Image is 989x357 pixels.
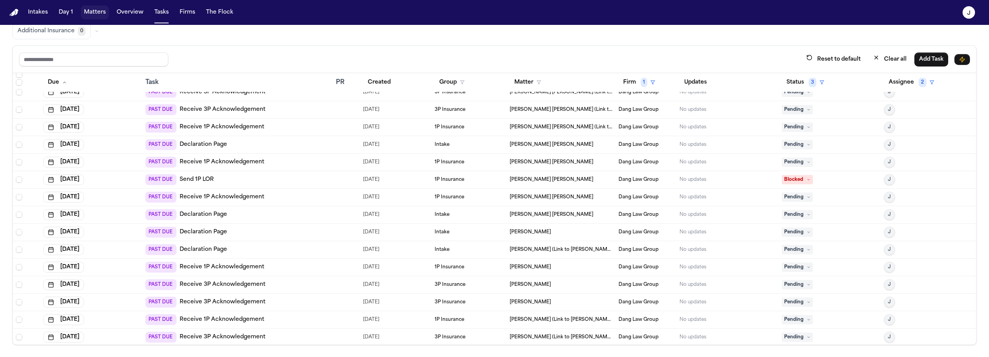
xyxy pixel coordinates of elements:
button: J [884,192,895,203]
span: Select row [16,124,22,130]
span: Pending [782,210,813,219]
span: J [888,159,891,165]
span: Pending [782,140,813,149]
a: Receive 1P Acknowledgement [180,263,264,271]
span: 1P Insurance [435,317,464,323]
button: Status3 [782,75,829,89]
span: J [888,229,891,235]
button: J [884,227,895,238]
a: Receive 3P Acknowledgement [180,298,266,306]
span: Dang Law Group [619,282,659,288]
div: No updates [680,159,706,165]
span: J [888,194,891,200]
span: Pending [782,245,813,254]
span: Dang Law Group [619,264,659,270]
button: J [884,87,895,98]
button: J [884,157,895,168]
span: Dang Law Group [619,317,659,323]
span: Dang Law Group [619,142,659,148]
span: Intake [435,229,449,235]
button: J [884,244,895,255]
button: Updates [680,75,711,89]
span: J [888,334,891,340]
button: [DATE] [43,157,84,168]
button: J [884,332,895,343]
span: Miguel Alfonso Ceballos Hernandez [510,142,593,148]
span: 1P Insurance [435,159,464,165]
span: Blocked [782,175,813,184]
span: Dang Law Group [619,229,659,235]
div: No updates [680,89,706,95]
button: J [884,122,895,133]
span: Frances Trowbridge Lee [510,229,551,235]
button: J [884,104,895,115]
span: Dang Law Group [619,212,659,218]
span: Select row [16,299,22,305]
span: Dang Law Group [619,194,659,200]
span: Select row [16,72,22,78]
span: Wilmer Antonio Salinas Zuniga [510,194,593,200]
div: Task [145,78,330,87]
span: Pending [782,332,813,342]
span: Dang Law Group [619,299,659,305]
button: J [884,262,895,273]
span: Norma Leticia Diaz Hernandez (Link to Maria G Rodriguez Carvajal) [510,89,612,95]
span: J [888,264,891,270]
span: Pending [782,315,813,324]
span: 8/22/2025, 8:44:05 AM [363,314,379,325]
div: No updates [680,212,706,218]
a: Receive 1P Acknowledgement [180,316,264,324]
div: No updates [680,247,706,253]
button: [DATE] [43,122,84,133]
button: [DATE] [43,87,84,98]
span: Alyssa Trowbridge [510,264,551,270]
span: 1P Insurance [435,124,464,130]
button: Tasks [151,5,172,19]
span: Select row [16,212,22,218]
div: No updates [680,194,706,200]
span: J [888,177,891,183]
span: PAST DUE [145,244,176,255]
button: J [884,297,895,308]
span: Miguel Alfonso Ceballos Hernandez [510,177,593,183]
button: Day 1 [56,5,76,19]
span: J [888,124,891,130]
span: Select row [16,264,22,270]
span: Select all [16,79,22,86]
span: J [888,107,891,113]
span: Pending [782,262,813,272]
a: Receive 1P Acknowledgement [180,158,264,166]
button: J [884,139,895,150]
span: Intake [435,212,449,218]
span: Additional Insurance [17,27,75,35]
span: 0 [78,26,86,36]
span: Dang Law Group [619,89,659,95]
span: 8/22/2025, 8:44:01 AM [363,332,379,343]
a: Firms [176,5,198,19]
button: Created [363,75,395,89]
span: 8/18/2025, 8:20:50 AM [363,262,379,273]
span: Alyssa Trowbridge [510,282,551,288]
span: Select row [16,177,22,183]
div: No updates [680,229,706,235]
span: PAST DUE [145,314,176,325]
span: Select row [16,159,22,165]
button: Reset to default [802,52,865,66]
span: Jesus Osvaldo Tovar (Link to Bridget Aleman) [510,317,612,323]
span: J [888,317,891,323]
span: 3P Insurance [435,107,465,113]
button: J [884,174,895,185]
span: Pending [782,122,813,132]
span: 1P Insurance [435,177,464,183]
span: PAST DUE [145,157,176,168]
span: J [888,89,891,95]
span: Alyssa Trowbridge [510,299,551,305]
button: J [884,314,895,325]
span: 3P Insurance [435,334,465,340]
